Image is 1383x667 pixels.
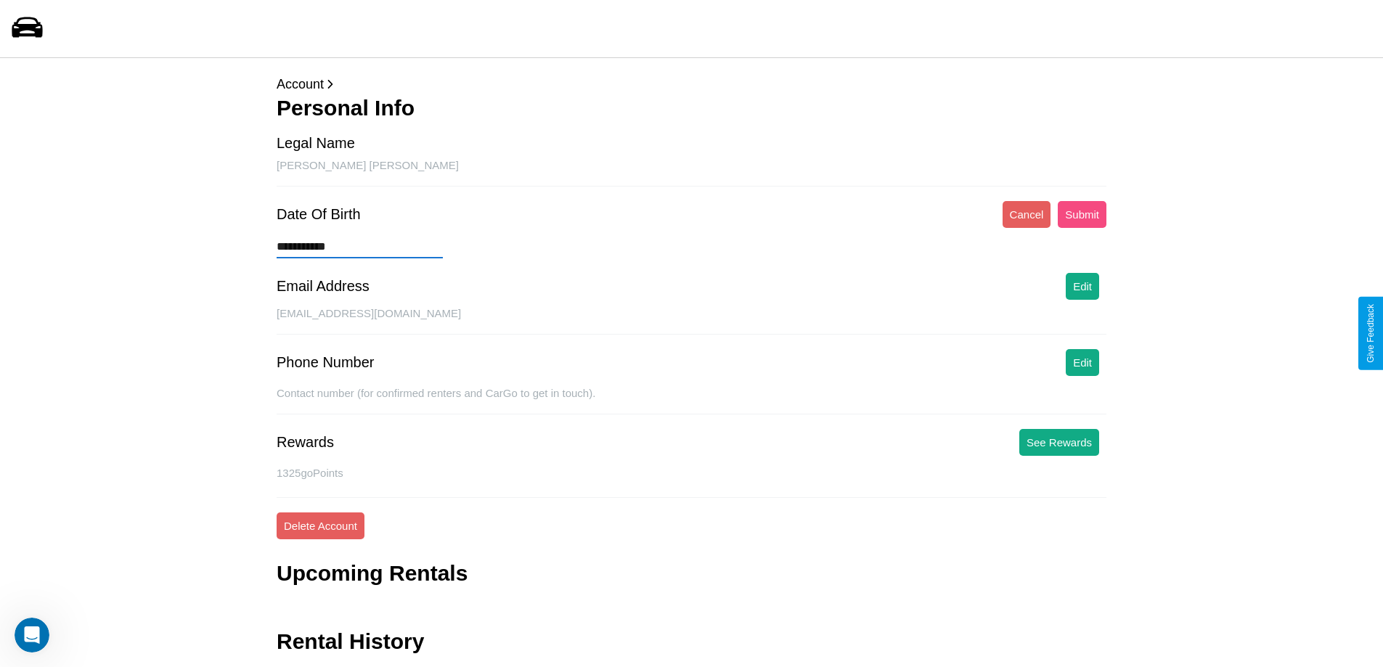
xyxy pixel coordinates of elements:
div: Legal Name [277,135,355,152]
div: Give Feedback [1366,304,1376,363]
h3: Upcoming Rentals [277,561,468,586]
div: [PERSON_NAME] [PERSON_NAME] [277,159,1106,187]
button: Delete Account [277,512,364,539]
div: Contact number (for confirmed renters and CarGo to get in touch). [277,387,1106,414]
p: 1325 goPoints [277,463,1106,483]
iframe: Intercom live chat [15,618,49,652]
button: Edit [1066,273,1099,300]
div: Phone Number [277,354,375,371]
button: Submit [1058,201,1106,228]
p: Account [277,73,1106,96]
div: Rewards [277,434,334,451]
h3: Rental History [277,629,424,654]
div: Date Of Birth [277,206,361,223]
button: Edit [1066,349,1099,376]
h3: Personal Info [277,96,1106,120]
button: Cancel [1003,201,1051,228]
div: Email Address [277,278,370,295]
div: [EMAIL_ADDRESS][DOMAIN_NAME] [277,307,1106,335]
button: See Rewards [1019,429,1099,456]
